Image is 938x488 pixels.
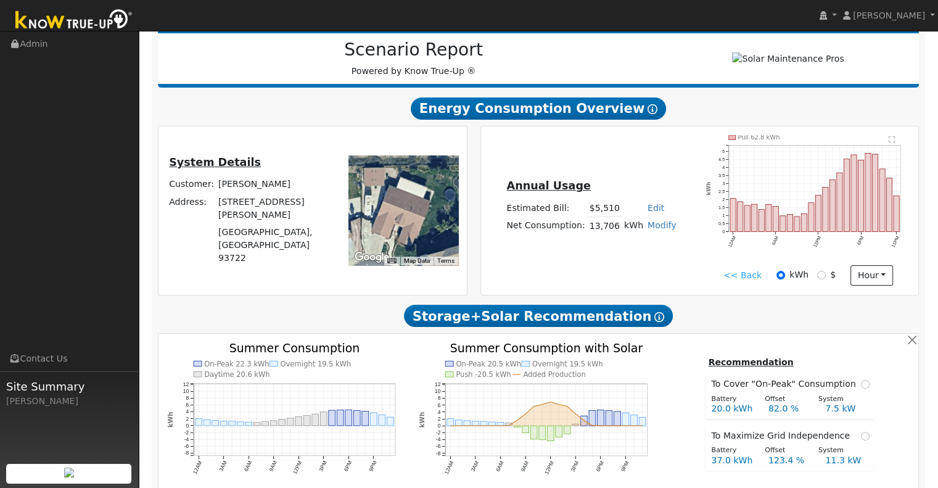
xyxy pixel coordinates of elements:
[387,257,396,265] button: Keyboard shortcuts
[216,223,332,267] td: [GEOGRAPHIC_DATA], [GEOGRAPHIC_DATA] 93722
[532,360,603,368] text: Overnight 19.5 kWh
[564,426,570,434] rect: onclick=""
[268,460,278,472] text: 9AM
[237,422,244,426] rect: onclick=""
[808,203,814,232] rect: onclick=""
[186,409,189,415] text: 4
[228,421,235,426] rect: onclick=""
[705,402,762,415] div: 20.0 kWh
[370,413,377,426] rect: onclick=""
[387,417,393,426] rect: onclick=""
[812,445,865,456] div: System
[270,421,277,426] rect: onclick=""
[170,39,657,60] h2: Scenario Report
[216,193,332,223] td: [STREET_ADDRESS][PERSON_NAME]
[438,402,441,408] text: 6
[648,104,657,114] i: Show Help
[212,421,218,426] rect: onclick=""
[819,402,876,415] div: 7.5 kW
[641,424,643,426] circle: onclick=""
[556,426,562,437] rect: onclick=""
[744,205,750,232] rect: onclick=""
[594,460,605,472] text: 6PM
[184,429,189,436] text: -2
[204,370,269,379] text: Daytime 20.6 kWh
[438,409,441,415] text: 4
[216,176,332,193] td: [PERSON_NAME]
[891,235,900,248] text: 11PM
[497,422,504,426] rect: onclick=""
[575,413,577,415] circle: onclick=""
[622,413,629,426] rect: onclick=""
[229,341,360,355] text: Summer Consumption
[450,341,643,355] text: Summer Consumption with Solar
[437,257,455,264] a: Terms (opens in new tab)
[773,206,778,231] rect: onclick=""
[218,460,228,472] text: 3AM
[587,217,622,235] td: 13,706
[844,159,850,232] rect: onclick=""
[873,154,878,232] rect: onclick=""
[186,416,189,422] text: 2
[630,415,637,426] rect: onclick=""
[312,414,319,426] rect: onclick=""
[435,381,441,387] text: 12
[411,97,666,120] span: Energy Consumption Overview
[625,424,627,426] circle: onclick=""
[480,421,487,426] rect: onclick=""
[436,443,441,449] text: -6
[718,173,725,178] text: 3.5
[727,235,737,248] text: 12AM
[504,199,587,217] td: Estimated Bill:
[295,417,302,426] rect: onclick=""
[186,402,189,408] text: 6
[436,429,441,436] text: -2
[705,445,759,456] div: Battery
[183,388,189,394] text: 10
[242,460,253,472] text: 6AM
[353,411,360,426] rect: onclick=""
[850,265,893,286] button: hour
[524,413,526,415] circle: onclick=""
[183,381,189,387] text: 12
[520,460,530,472] text: 9AM
[464,421,471,426] rect: onclick=""
[506,423,512,426] rect: onclick=""
[524,370,586,379] text: Added Production
[572,424,579,426] rect: onclick=""
[718,221,725,226] text: 0.5
[516,420,518,421] circle: onclick=""
[705,454,762,467] div: 37.0 kWh
[436,436,441,442] text: -4
[570,460,580,472] text: 3PM
[591,424,593,426] circle: onclick=""
[865,153,871,231] rect: onclick=""
[706,182,712,196] text: kWh
[362,411,369,426] rect: onclick=""
[343,460,353,472] text: 6PM
[318,460,328,472] text: 3PM
[738,202,743,232] rect: onclick=""
[280,360,351,368] text: Overnight 19.5 kWh
[708,357,793,367] u: Recommendation
[6,378,132,395] span: Site Summary
[184,443,189,449] text: -6
[368,460,378,472] text: 9PM
[853,10,925,20] span: [PERSON_NAME]
[508,424,509,426] circle: onclick=""
[856,235,865,246] text: 6PM
[794,217,800,231] rect: onclick=""
[789,268,808,281] label: kWh
[887,178,892,232] rect: onclick=""
[759,394,812,405] div: Offset
[404,305,673,327] span: Storage+Solar Recommendation
[722,181,725,186] text: 3
[722,197,725,202] text: 2
[762,454,818,467] div: 123.4 %
[64,468,74,478] img: retrieve
[253,423,260,426] rect: onclick=""
[851,155,857,232] rect: onclick=""
[830,268,836,281] label: $
[858,160,864,231] rect: onclick=""
[438,395,441,401] text: 8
